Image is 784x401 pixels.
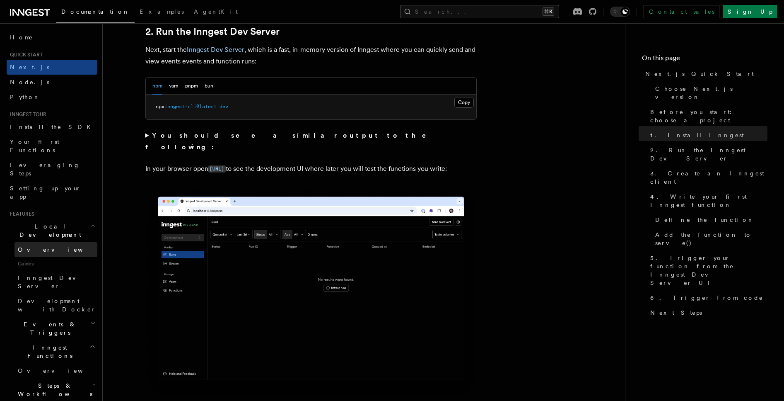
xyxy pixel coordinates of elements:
kbd: ⌘K [543,7,554,16]
a: Sign Up [723,5,777,18]
a: Next Steps [647,305,767,320]
span: 2. Run the Inngest Dev Server [650,146,767,163]
strong: You should see a similar output to the following: [145,131,438,151]
a: Home [7,30,97,45]
a: Inngest Dev Server [187,46,244,53]
span: Inngest tour [7,111,46,118]
a: 3. Create an Inngest client [647,166,767,189]
a: Node.js [7,75,97,90]
a: Documentation [56,2,135,23]
button: npm [152,78,162,95]
a: Choose Next.js version [652,81,767,105]
a: 4. Write your first Inngest function [647,189,767,212]
summary: You should see a similar output to the following: [145,130,477,153]
button: Events & Triggers [7,317,97,340]
span: Install the SDK [10,124,96,130]
a: AgentKit [189,2,243,22]
a: 5. Trigger your function from the Inngest Dev Server UI [647,250,767,290]
button: Copy [454,97,474,108]
span: Features [7,211,34,217]
span: Python [10,94,40,100]
a: 2. Run the Inngest Dev Server [647,143,767,166]
span: 1. Install Inngest [650,131,744,139]
button: Search...⌘K [400,5,559,18]
span: Define the function [655,216,754,224]
h4: On this page [642,53,767,66]
span: Development with Docker [18,298,96,313]
span: 3. Create an Inngest client [650,169,767,186]
a: Overview [14,363,97,378]
span: Next Steps [650,309,702,317]
a: Examples [135,2,189,22]
a: 2. Run the Inngest Dev Server [145,26,280,37]
div: Local Development [7,242,97,317]
a: Add the function to serve() [652,227,767,250]
span: Next.js Quick Start [645,70,754,78]
a: Install the SDK [7,119,97,134]
a: 1. Install Inngest [647,128,767,143]
span: 6. Trigger from code [650,294,763,302]
a: Setting up your app [7,181,97,204]
a: 6. Trigger from code [647,290,767,305]
span: 5. Trigger your function from the Inngest Dev Server UI [650,254,767,287]
button: Toggle dark mode [610,7,630,17]
a: Leveraging Steps [7,158,97,181]
span: Inngest Functions [7,343,89,360]
a: Next.js [7,60,97,75]
a: Inngest Dev Server [14,270,97,294]
span: Home [10,33,33,41]
span: Steps & Workflows [14,382,92,398]
span: Quick start [7,51,43,58]
a: Before you start: choose a project [647,105,767,128]
span: Guides [14,257,97,270]
span: Leveraging Steps [10,162,80,177]
span: Next.js [10,64,49,70]
span: Examples [140,8,184,15]
span: Overview [18,367,103,374]
p: In your browser open to see the development UI where later you will test the functions you write: [145,163,477,175]
span: Add the function to serve() [655,231,767,247]
a: Your first Functions [7,134,97,158]
button: pnpm [185,78,198,95]
a: Contact sales [644,5,719,18]
span: Before you start: choose a project [650,108,767,124]
span: Local Development [7,222,90,239]
img: Inngest Dev Server's 'Runs' tab with no data [145,188,477,397]
span: Events & Triggers [7,320,90,337]
button: Inngest Functions [7,340,97,363]
a: Overview [14,242,97,257]
a: Define the function [652,212,767,227]
a: Next.js Quick Start [642,66,767,81]
span: Your first Functions [10,139,59,153]
span: inngest-cli@latest [164,104,217,109]
button: Local Development [7,219,97,242]
span: dev [220,104,228,109]
span: npx [156,104,164,109]
a: Python [7,90,97,105]
a: Development with Docker [14,294,97,317]
span: AgentKit [194,8,238,15]
button: yarn [169,78,179,95]
span: Documentation [61,8,130,15]
span: Setting up your app [10,185,81,200]
span: Inngest Dev Server [18,275,89,289]
span: 4. Write your first Inngest function [650,192,767,209]
span: Choose Next.js version [655,85,767,101]
p: Next, start the , which is a fast, in-memory version of Inngest where you can quickly send and vi... [145,44,477,67]
span: Overview [18,246,103,253]
span: Node.js [10,79,49,85]
button: bun [205,78,213,95]
a: [URL] [208,165,226,173]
